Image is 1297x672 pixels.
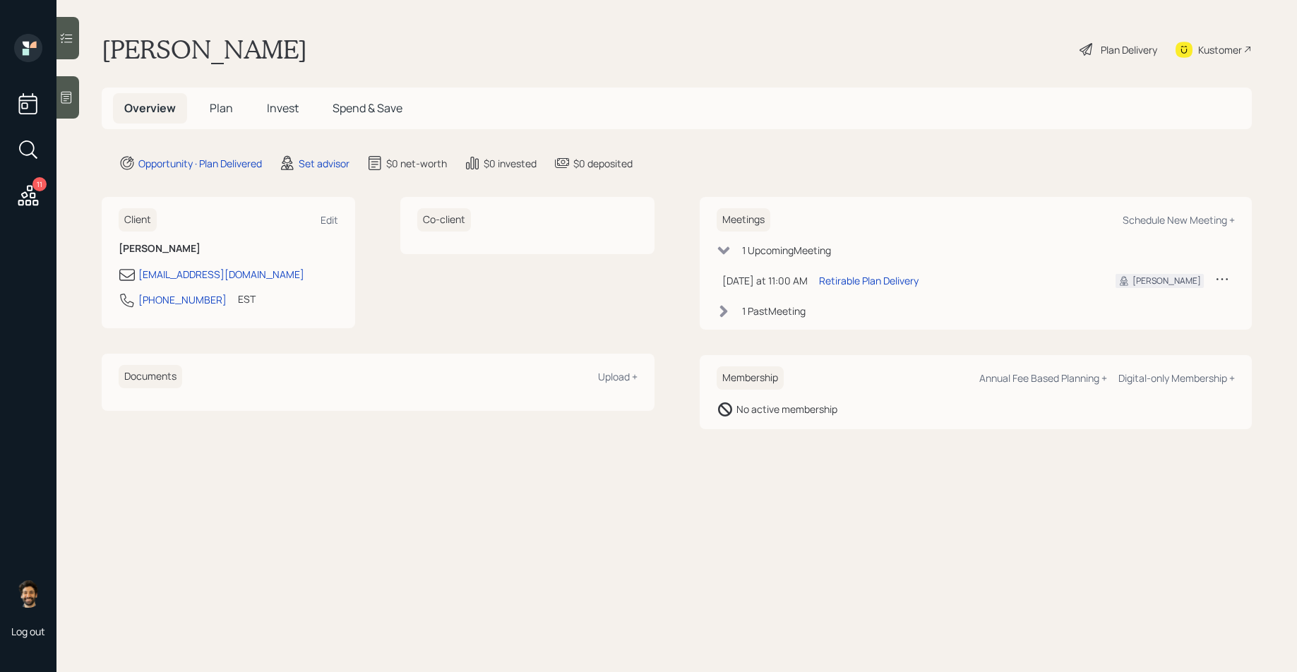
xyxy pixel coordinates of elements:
[119,365,182,388] h6: Documents
[119,208,157,232] h6: Client
[979,371,1107,385] div: Annual Fee Based Planning +
[1118,371,1235,385] div: Digital-only Membership +
[1132,275,1201,287] div: [PERSON_NAME]
[11,625,45,638] div: Log out
[210,100,233,116] span: Plan
[717,366,784,390] h6: Membership
[299,156,349,171] div: Set advisor
[138,267,304,282] div: [EMAIL_ADDRESS][DOMAIN_NAME]
[102,34,307,65] h1: [PERSON_NAME]
[138,292,227,307] div: [PHONE_NUMBER]
[484,156,537,171] div: $0 invested
[138,156,262,171] div: Opportunity · Plan Delivered
[267,100,299,116] span: Invest
[736,402,837,416] div: No active membership
[238,292,256,306] div: EST
[1123,213,1235,227] div: Schedule New Meeting +
[1198,42,1242,57] div: Kustomer
[722,273,808,288] div: [DATE] at 11:00 AM
[717,208,770,232] h6: Meetings
[573,156,633,171] div: $0 deposited
[14,580,42,608] img: eric-schwartz-headshot.png
[321,213,338,227] div: Edit
[1101,42,1157,57] div: Plan Delivery
[119,243,338,255] h6: [PERSON_NAME]
[819,273,919,288] div: Retirable Plan Delivery
[333,100,402,116] span: Spend & Save
[32,177,47,191] div: 11
[742,304,806,318] div: 1 Past Meeting
[386,156,447,171] div: $0 net-worth
[742,243,831,258] div: 1 Upcoming Meeting
[124,100,176,116] span: Overview
[417,208,471,232] h6: Co-client
[598,370,638,383] div: Upload +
